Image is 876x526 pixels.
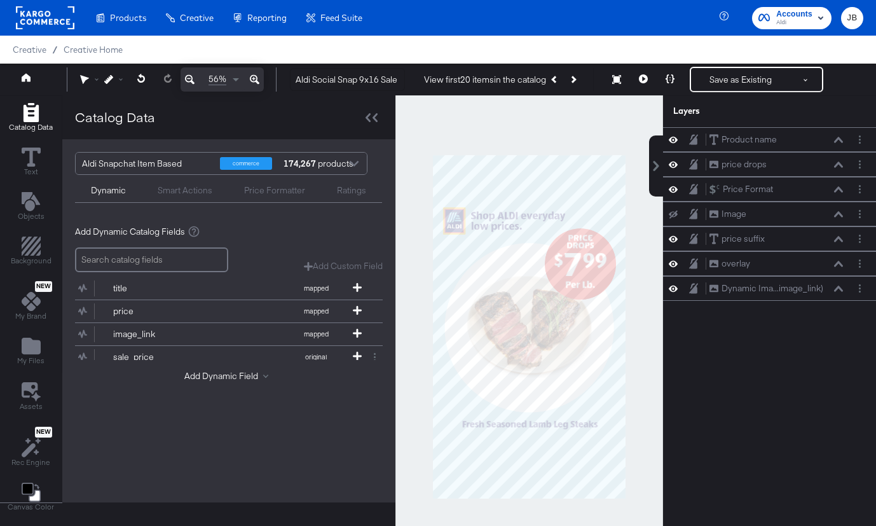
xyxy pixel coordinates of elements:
a: Creative Home [64,45,123,55]
div: Dynamic Ima...image_link)Layer Options [663,276,876,301]
button: Layer Options [853,158,866,171]
button: Text [14,144,48,181]
div: Dynamic Ima...image_link) [722,282,823,294]
button: Add Files [10,334,52,370]
button: image_linkmapped [75,323,367,345]
div: View first 20 items in the catalog [424,74,546,86]
div: Catalog Data [75,108,155,127]
button: Layer Options [853,257,866,270]
button: Next Product [564,68,582,91]
div: title [113,282,205,294]
span: Creative [13,45,46,55]
span: Creative [180,13,214,23]
span: Accounts [776,8,812,21]
div: Aldi Snapchat Item Based [82,153,210,174]
button: Layer Options [853,183,866,196]
div: Dynamic [91,184,126,197]
button: NewRec Engine [4,424,58,471]
span: mapped [281,284,351,293]
span: Rec Engine [11,457,50,467]
div: titlemapped [75,277,383,300]
div: overlayLayer Options [663,251,876,276]
button: Add Custom Field [304,260,383,272]
div: ImageLayer Options [663,202,876,226]
span: mapped [281,329,351,338]
div: pricemapped [75,300,383,322]
span: Products [110,13,146,23]
div: products [282,153,320,174]
span: Assets [20,401,43,412]
div: commerce [220,157,272,170]
span: JB [846,11,858,25]
span: My Files [17,356,44,366]
button: AccountsAldi [752,7,832,29]
div: price dropsLayer Options [663,152,876,177]
span: original [281,352,351,361]
div: Layers [673,105,803,117]
span: New [35,282,52,291]
div: Ratings [337,184,366,197]
button: titlemapped [75,277,367,300]
span: Feed Suite [320,13,362,23]
span: Objects [18,211,44,221]
strong: 174,267 [282,153,318,174]
div: image_link [113,328,205,340]
span: Canvas Color [8,502,54,512]
div: image_linkmapped [75,323,383,345]
button: Add Dynamic Field [184,370,273,382]
button: JB [841,7,863,29]
button: Layer Options [853,232,866,246]
button: Dynamic Ima...image_link) [709,282,824,295]
span: Reporting [247,13,287,23]
button: Layer Options [853,282,866,295]
div: sale_priceoriginal [75,346,383,368]
button: Product name [709,133,777,146]
div: Product nameLayer Options [663,127,876,152]
div: Smart Actions [158,184,212,197]
span: 56% [209,73,226,85]
button: price suffix [709,232,765,246]
button: Previous Product [546,68,564,91]
button: Add Rectangle [1,100,60,136]
div: overlay [722,258,750,270]
span: Catalog Data [9,122,53,132]
div: Image [722,208,746,220]
span: mapped [281,307,351,315]
button: Assets [12,378,50,415]
span: Text [24,167,38,177]
button: NewMy Brand [8,279,54,326]
span: Background [11,256,51,266]
button: price drops [709,158,767,171]
button: Add Rectangle [3,234,59,270]
button: Layer Options [853,133,866,146]
span: New [35,428,52,436]
button: sale_priceoriginal [75,346,367,368]
div: price suffixLayer Options [663,226,876,251]
input: Search catalog fields [75,247,228,272]
span: Aldi [776,18,812,28]
button: Layer Options [853,207,866,221]
div: Price Formatter [244,184,305,197]
div: Product name [722,134,777,146]
div: price [113,305,205,317]
span: / [46,45,64,55]
button: pricemapped [75,300,367,322]
div: price drops [722,158,767,170]
div: price suffix [722,233,765,245]
button: Image [709,207,747,221]
span: Add Dynamic Catalog Fields [75,226,185,238]
button: Save as Existing [691,68,790,91]
div: Price Format [723,183,773,195]
button: overlay [709,257,751,270]
div: sale_price [113,351,205,363]
div: Price FormatLayer Options [663,177,876,202]
button: Price Format [709,183,774,196]
span: My Brand [15,311,46,321]
button: Add Text [10,189,52,225]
